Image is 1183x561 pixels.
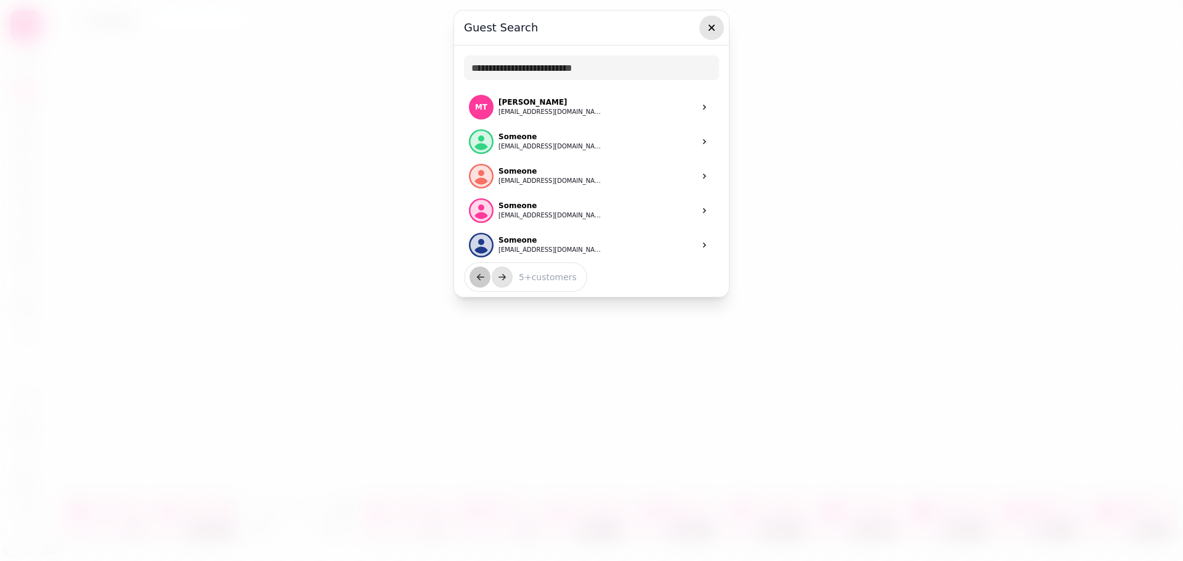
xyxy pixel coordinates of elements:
[464,159,719,193] a: Someone[EMAIL_ADDRESS][DOMAIN_NAME]
[498,166,603,176] p: Someone
[498,211,603,220] button: [EMAIL_ADDRESS][DOMAIN_NAME]
[498,201,603,211] p: Someone
[498,142,603,151] button: [EMAIL_ADDRESS][DOMAIN_NAME]
[464,193,719,228] a: Someone[EMAIL_ADDRESS][DOMAIN_NAME]
[475,103,487,111] span: MT
[470,267,490,288] button: back
[498,107,603,117] button: [EMAIL_ADDRESS][DOMAIN_NAME]
[498,235,603,245] p: Someone
[492,267,513,288] button: next
[509,271,577,283] p: 5 + customers
[498,132,603,142] p: Someone
[464,228,719,262] a: Someone[EMAIL_ADDRESS][DOMAIN_NAME]
[498,97,603,107] p: [PERSON_NAME]
[464,90,719,124] a: M TMT[PERSON_NAME][EMAIL_ADDRESS][DOMAIN_NAME]
[464,20,719,35] h3: Guest Search
[464,124,719,159] a: Someone[EMAIL_ADDRESS][DOMAIN_NAME]
[498,245,603,255] button: [EMAIL_ADDRESS][DOMAIN_NAME]
[498,176,603,186] button: [EMAIL_ADDRESS][DOMAIN_NAME]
